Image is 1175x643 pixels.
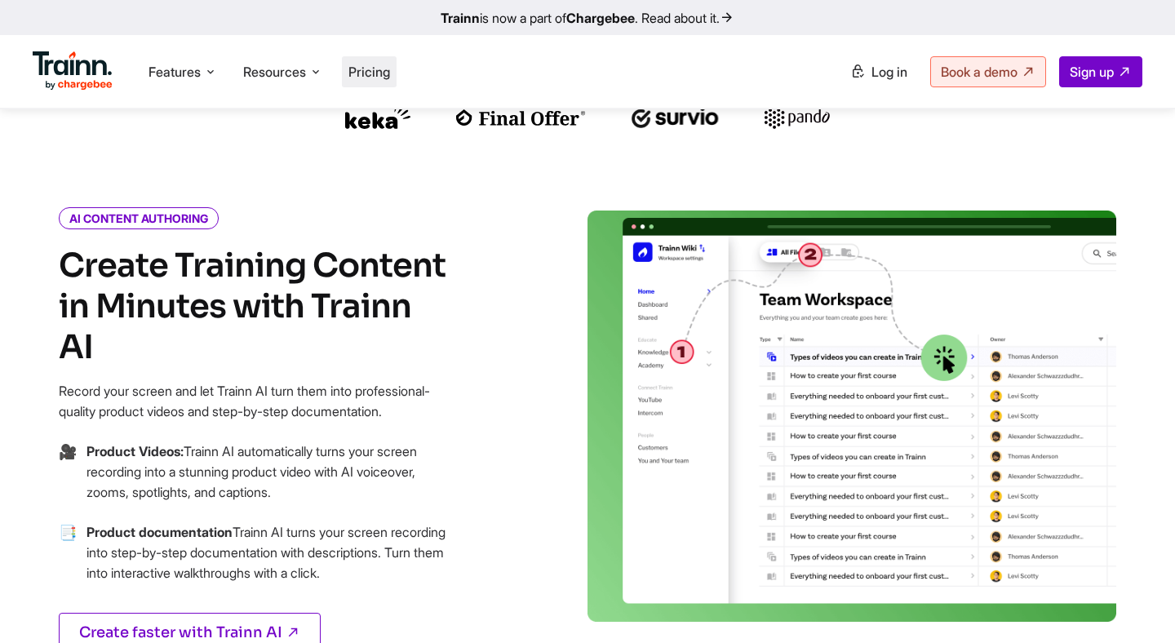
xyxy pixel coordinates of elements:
[765,106,830,129] img: pando logo
[871,64,907,80] span: Log in
[1093,565,1175,643] iframe: Chat Widget
[86,522,450,583] p: Trainn AI turns your screen recording into step-by-step documentation with descriptions. Turn the...
[566,10,635,26] b: Chargebee
[59,381,450,422] p: Record your screen and let Trainn AI turn them into professional-quality product videos and step-...
[941,64,1018,80] span: Book a demo
[86,441,450,503] p: Trainn AI automatically turns your screen recording into a stunning product video with AI voiceov...
[632,107,719,128] img: survio logo
[348,64,390,80] a: Pricing
[59,522,77,603] span: →
[441,10,480,26] b: Trainn
[840,57,917,86] a: Log in
[930,56,1046,87] a: Book a demo
[456,109,586,126] img: finaloffer logo
[149,63,201,81] span: Features
[59,441,77,522] span: →
[86,443,184,459] b: Product Videos:
[345,106,410,129] img: keka logo
[59,207,219,229] i: AI CONTENT AUTHORING
[86,524,233,540] b: Product documentation
[1059,56,1142,87] a: Sign up
[1070,64,1114,80] span: Sign up
[33,51,113,91] img: Trainn Logo
[587,211,1116,622] img: video creation | saas learning management system
[59,246,450,368] h4: Create Training Content in Minutes with Trainn AI
[243,63,306,81] span: Resources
